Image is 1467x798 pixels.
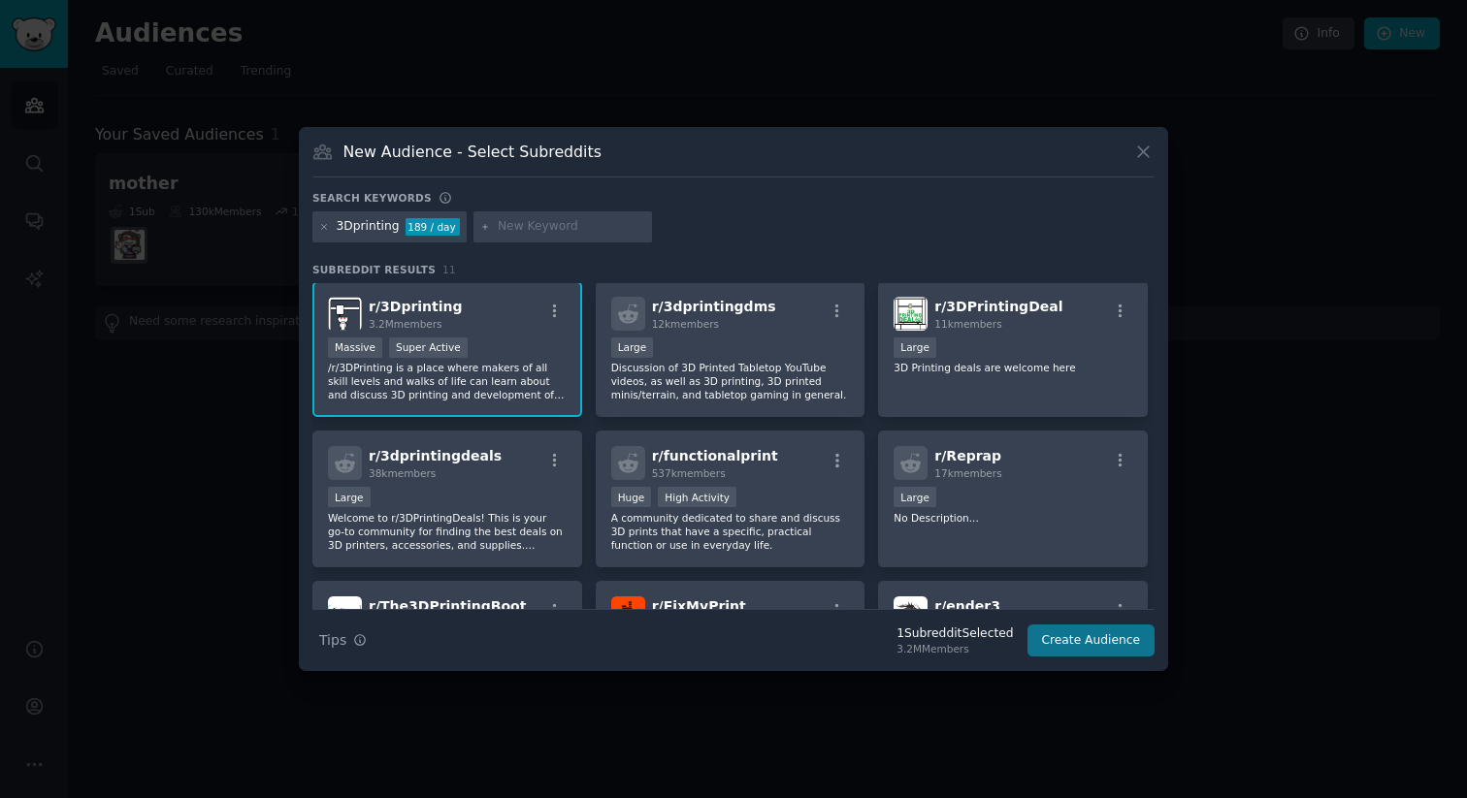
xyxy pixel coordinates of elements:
p: 3D Printing deals are welcome here [894,361,1132,374]
span: 38k members [369,467,436,479]
span: 12k members [652,318,719,330]
span: Tips [319,630,346,651]
p: /r/3DPrinting is a place where makers of all skill levels and walks of life can learn about and d... [328,361,567,401]
img: The3DPrintingBootcamp [328,596,362,630]
div: Large [894,337,936,358]
h3: Search keywords [312,191,432,205]
span: 3.2M members [369,318,442,330]
div: Large [894,487,936,507]
span: r/ 3dprintingdms [652,299,776,314]
button: Create Audience [1027,624,1156,657]
input: New Keyword [498,218,645,236]
span: r/ Reprap [934,448,1001,463]
img: 3Dprinting [328,297,362,331]
p: Discussion of 3D Printed Tabletop YouTube videos, as well as 3D printing, 3D printed minis/terrai... [611,361,850,401]
button: Tips [312,623,374,657]
span: 11 [442,264,456,275]
span: r/ 3dprintingdeals [369,448,502,463]
img: 3DPrintingDeal [894,297,928,331]
span: 17k members [934,467,1001,479]
img: FixMyPrint [611,596,645,630]
span: 11k members [934,318,1001,330]
div: Massive [328,337,382,358]
div: High Activity [658,487,736,507]
p: No Description... [894,511,1132,525]
span: r/ 3Dprinting [369,299,463,314]
span: r/ functionalprint [652,448,778,463]
h3: New Audience - Select Subreddits [343,142,602,162]
div: 1 Subreddit Selected [896,625,1013,643]
div: Large [611,337,654,358]
span: r/ ender3 [934,598,1000,614]
span: r/ The3DPrintingBootcamp [369,598,568,614]
span: r/ FixMyPrint [652,598,746,614]
img: ender3 [894,596,928,630]
div: Huge [611,487,652,507]
p: Welcome to r/3DPrintingDeals! This is your go-to community for finding the best deals on 3D print... [328,511,567,552]
p: A community dedicated to share and discuss 3D prints that have a specific, practical function or ... [611,511,850,552]
div: 3.2M Members [896,642,1013,655]
div: 3Dprinting [337,218,400,236]
div: Super Active [389,337,468,358]
span: Subreddit Results [312,263,436,276]
span: r/ 3DPrintingDeal [934,299,1062,314]
div: 189 / day [406,218,460,236]
div: Large [328,487,371,507]
span: 537k members [652,467,726,479]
